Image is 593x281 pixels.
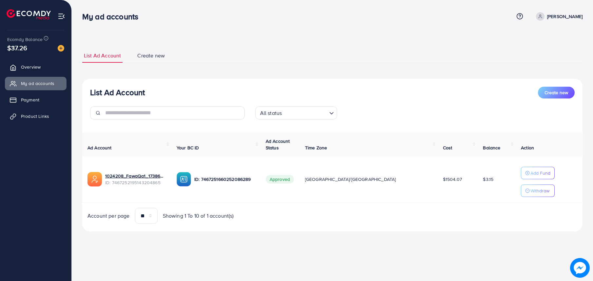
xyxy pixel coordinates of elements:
[90,88,145,97] h3: List Ad Account
[521,144,534,151] span: Action
[87,144,112,151] span: Ad Account
[521,167,555,179] button: Add Fund
[58,12,65,20] img: menu
[105,173,166,179] a: 1024208_FawaQa1_1738605147168
[21,113,49,119] span: Product Links
[530,187,549,195] p: Withdraw
[87,212,130,220] span: Account per page
[547,12,583,20] p: [PERSON_NAME]
[483,144,500,151] span: Balance
[533,12,583,21] a: [PERSON_NAME]
[137,52,165,59] span: Create new
[305,176,396,183] span: [GEOGRAPHIC_DATA]/[GEOGRAPHIC_DATA]
[5,110,67,123] a: Product Links
[84,52,121,59] span: List Ad Account
[521,184,555,197] button: Withdraw
[255,106,337,119] div: Search for option
[7,36,43,43] span: Ecomdy Balance
[545,89,568,96] span: Create new
[87,172,102,186] img: ic-ads-acc.e4c84228.svg
[7,9,51,19] img: logo
[21,97,39,103] span: Payment
[58,45,64,52] img: image
[7,43,27,53] span: $37.26
[163,212,234,220] span: Showing 1 To 10 of 1 account(s)
[443,176,462,183] span: $1504.07
[530,169,550,177] p: Add Fund
[177,144,199,151] span: Your BC ID
[570,258,590,278] img: image
[5,93,67,106] a: Payment
[105,179,166,186] span: ID: 7467252195143204865
[483,176,493,183] span: $3.15
[5,60,67,74] a: Overview
[259,108,283,118] span: All status
[266,175,294,184] span: Approved
[305,144,327,151] span: Time Zone
[82,12,143,21] h3: My ad accounts
[194,175,255,183] p: ID: 7467251660252086289
[105,173,166,186] div: <span class='underline'>1024208_FawaQa1_1738605147168</span></br>7467252195143204865
[21,80,54,87] span: My ad accounts
[538,87,575,98] button: Create new
[266,138,290,151] span: Ad Account Status
[5,77,67,90] a: My ad accounts
[443,144,452,151] span: Cost
[177,172,191,186] img: ic-ba-acc.ded83a64.svg
[284,107,326,118] input: Search for option
[21,64,41,70] span: Overview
